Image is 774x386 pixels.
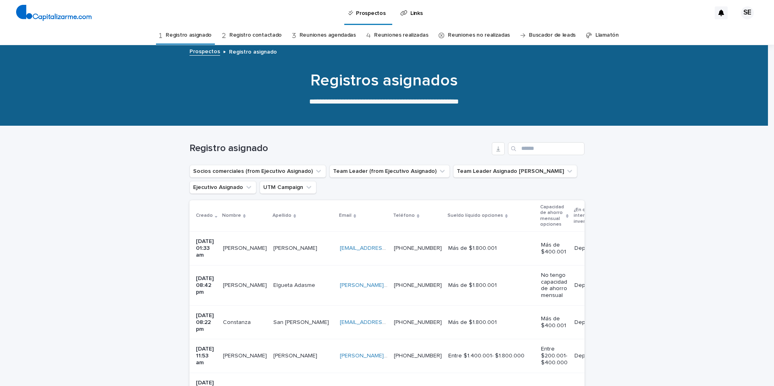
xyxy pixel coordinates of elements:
p: Nombre [222,211,241,220]
a: Registro asignado [166,26,212,45]
a: Registro contactado [229,26,282,45]
a: Reuniones realizadas [374,26,428,45]
p: [PERSON_NAME] [273,351,319,359]
p: Apellido [273,211,291,220]
p: ¿En qué estás interesado invertir? [574,205,611,226]
p: Entre $200.001- $400.000 [541,346,568,366]
p: Departamentos [574,282,615,289]
p: [DATE] 08:22 pm [196,312,216,332]
button: Team Leader Asignado LLamados [453,165,577,178]
p: [DATE] 11:53 am [196,346,216,366]
h1: Registro asignado [189,143,489,154]
p: Email [339,211,352,220]
button: Socios comerciales (from Ejecutivo Asignado) [189,165,326,178]
p: [DATE] 08:42 pm [196,275,216,295]
a: [PHONE_NUMBER] [394,353,442,359]
p: Más de $400.001 [541,315,568,329]
button: UTM Campaign [260,181,316,194]
p: San [PERSON_NAME] [273,318,331,326]
p: Creado [196,211,213,220]
a: [PHONE_NUMBER] [394,320,442,325]
p: Departamentos [574,245,615,252]
div: SE [741,6,754,19]
p: Departamentos [574,353,615,359]
p: [PERSON_NAME] [223,351,268,359]
a: [PERSON_NAME][EMAIL_ADDRESS][DOMAIN_NAME] [340,282,475,288]
p: Sueldo líquido opciones [447,211,503,220]
p: [PERSON_NAME] [223,280,268,289]
p: Teléfono [393,211,415,220]
p: Constanza [223,318,252,326]
a: [PHONE_NUMBER] [394,245,442,251]
a: Llamatón [595,26,619,45]
button: Ejecutivo Asignado [189,181,256,194]
a: [PHONE_NUMBER] [394,282,442,288]
p: Más de $1.800.001 [448,319,535,326]
a: Prospectos [189,46,220,56]
a: [EMAIL_ADDRESS][DOMAIN_NAME] [340,320,431,325]
p: Más de $1.800.001 [448,245,535,252]
a: Reuniones no realizadas [448,26,510,45]
p: Departamentos [574,319,615,326]
p: [PERSON_NAME] [223,243,268,252]
p: Elgueta Adasme [273,280,317,289]
p: [DATE] 01:33 am [196,238,216,258]
a: [PERSON_NAME][EMAIL_ADDRESS][DOMAIN_NAME] [340,353,475,359]
p: Más de $1.800.001 [448,282,535,289]
input: Search [508,142,585,155]
h1: Registros asignados [187,71,582,90]
p: Entre $1.400.001- $1.800.000 [448,353,535,359]
p: Registro asignado [229,47,277,56]
p: Capacidad de ahorro mensual opciones [540,203,564,229]
img: 4arMvv9wSvmHTHbXwTim [16,5,92,21]
a: Buscador de leads [529,26,576,45]
button: Team Leader (from Ejecutivo Asignado) [329,165,450,178]
a: Reuniones agendadas [300,26,356,45]
a: [EMAIL_ADDRESS][DOMAIN_NAME] [340,245,431,251]
p: [PERSON_NAME] [273,243,319,252]
p: Más de $400.001 [541,242,568,255]
p: No tengo capacidad de ahorro mensual [541,272,568,299]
